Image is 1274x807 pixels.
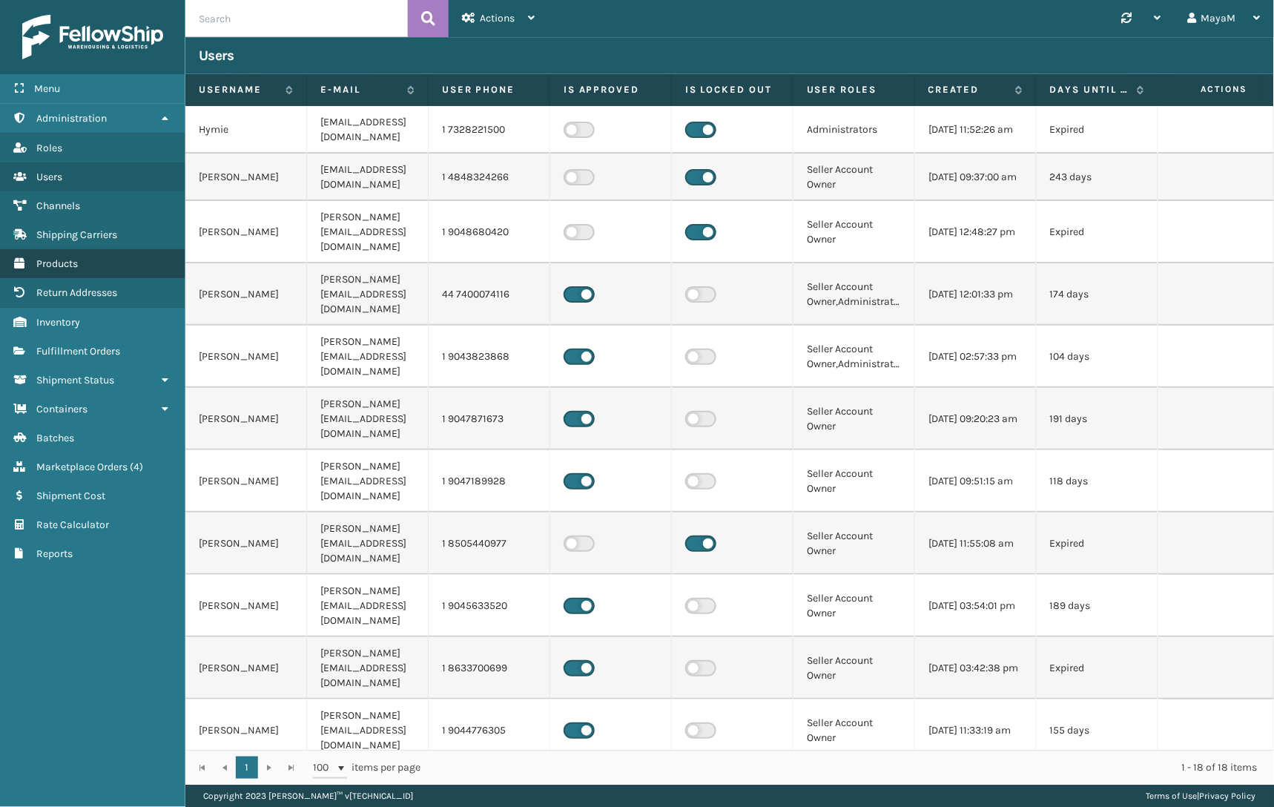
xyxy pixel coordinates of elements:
[185,154,307,201] td: [PERSON_NAME]
[185,326,307,388] td: [PERSON_NAME]
[807,83,901,96] label: User Roles
[307,201,429,263] td: [PERSON_NAME][EMAIL_ADDRESS][DOMAIN_NAME]
[203,785,413,807] p: Copyright 2023 [PERSON_NAME]™ v [TECHNICAL_ID]
[185,575,307,637] td: [PERSON_NAME]
[442,760,1258,775] div: 1 - 18 of 18 items
[915,575,1037,637] td: [DATE] 03:54:01 pm
[36,142,62,154] span: Roles
[1037,699,1158,762] td: 155 days
[915,201,1037,263] td: [DATE] 12:48:27 pm
[429,263,550,326] td: 44 7400074116
[36,200,80,212] span: Channels
[199,83,278,96] label: Username
[915,513,1037,575] td: [DATE] 11:55:08 am
[915,699,1037,762] td: [DATE] 11:33:19 am
[1050,83,1129,96] label: Days until password expires
[307,450,429,513] td: [PERSON_NAME][EMAIL_ADDRESS][DOMAIN_NAME]
[685,83,779,96] label: Is Locked Out
[793,699,915,762] td: Seller Account Owner
[793,263,915,326] td: Seller Account Owner,Administrators
[36,171,62,183] span: Users
[1146,785,1256,807] div: |
[185,450,307,513] td: [PERSON_NAME]
[915,106,1037,154] td: [DATE] 11:52:26 am
[1037,106,1158,154] td: Expired
[429,637,550,699] td: 1 8633700699
[915,637,1037,699] td: [DATE] 03:42:38 pm
[36,547,73,560] span: Reports
[236,757,258,779] a: 1
[36,518,109,531] span: Rate Calculator
[199,47,234,65] h3: Users
[429,575,550,637] td: 1 9045633520
[1154,77,1257,102] span: Actions
[36,461,128,473] span: Marketplace Orders
[429,326,550,388] td: 1 9043823868
[1037,201,1158,263] td: Expired
[320,83,400,96] label: E-mail
[793,154,915,201] td: Seller Account Owner
[793,450,915,513] td: Seller Account Owner
[1037,575,1158,637] td: 189 days
[36,316,80,329] span: Inventory
[1037,154,1158,201] td: 243 days
[36,432,74,444] span: Batches
[313,760,335,775] span: 100
[36,228,117,241] span: Shipping Carriers
[36,490,105,502] span: Shipment Cost
[793,513,915,575] td: Seller Account Owner
[185,106,307,154] td: Hymie
[1037,450,1158,513] td: 118 days
[429,450,550,513] td: 1 9047189928
[793,575,915,637] td: Seller Account Owner
[915,263,1037,326] td: [DATE] 12:01:33 pm
[307,106,429,154] td: [EMAIL_ADDRESS][DOMAIN_NAME]
[1200,791,1256,801] a: Privacy Policy
[928,83,1008,96] label: Created
[793,326,915,388] td: Seller Account Owner,Administrators
[429,699,550,762] td: 1 9044776305
[307,699,429,762] td: [PERSON_NAME][EMAIL_ADDRESS][DOMAIN_NAME]
[564,83,658,96] label: Is Approved
[36,286,117,299] span: Return Addresses
[1037,513,1158,575] td: Expired
[307,326,429,388] td: [PERSON_NAME][EMAIL_ADDRESS][DOMAIN_NAME]
[307,154,429,201] td: [EMAIL_ADDRESS][DOMAIN_NAME]
[36,345,120,358] span: Fulfillment Orders
[185,201,307,263] td: [PERSON_NAME]
[185,699,307,762] td: [PERSON_NAME]
[307,575,429,637] td: [PERSON_NAME][EMAIL_ADDRESS][DOMAIN_NAME]
[793,388,915,450] td: Seller Account Owner
[480,12,515,24] span: Actions
[36,112,107,125] span: Administration
[915,388,1037,450] td: [DATE] 09:20:23 am
[307,637,429,699] td: [PERSON_NAME][EMAIL_ADDRESS][DOMAIN_NAME]
[313,757,421,779] span: items per page
[130,461,143,473] span: ( 4 )
[34,82,60,95] span: Menu
[307,263,429,326] td: [PERSON_NAME][EMAIL_ADDRESS][DOMAIN_NAME]
[36,403,88,415] span: Containers
[442,83,536,96] label: User phone
[429,154,550,201] td: 1 4848324266
[185,263,307,326] td: [PERSON_NAME]
[429,201,550,263] td: 1 9048680420
[429,106,550,154] td: 1 7328221500
[1146,791,1198,801] a: Terms of Use
[36,257,78,270] span: Products
[1037,326,1158,388] td: 104 days
[915,154,1037,201] td: [DATE] 09:37:00 am
[793,637,915,699] td: Seller Account Owner
[915,326,1037,388] td: [DATE] 02:57:33 pm
[307,513,429,575] td: [PERSON_NAME][EMAIL_ADDRESS][DOMAIN_NAME]
[36,374,114,386] span: Shipment Status
[1037,637,1158,699] td: Expired
[1037,388,1158,450] td: 191 days
[185,513,307,575] td: [PERSON_NAME]
[1037,263,1158,326] td: 174 days
[793,106,915,154] td: Administrators
[22,15,163,59] img: logo
[185,637,307,699] td: [PERSON_NAME]
[793,201,915,263] td: Seller Account Owner
[185,388,307,450] td: [PERSON_NAME]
